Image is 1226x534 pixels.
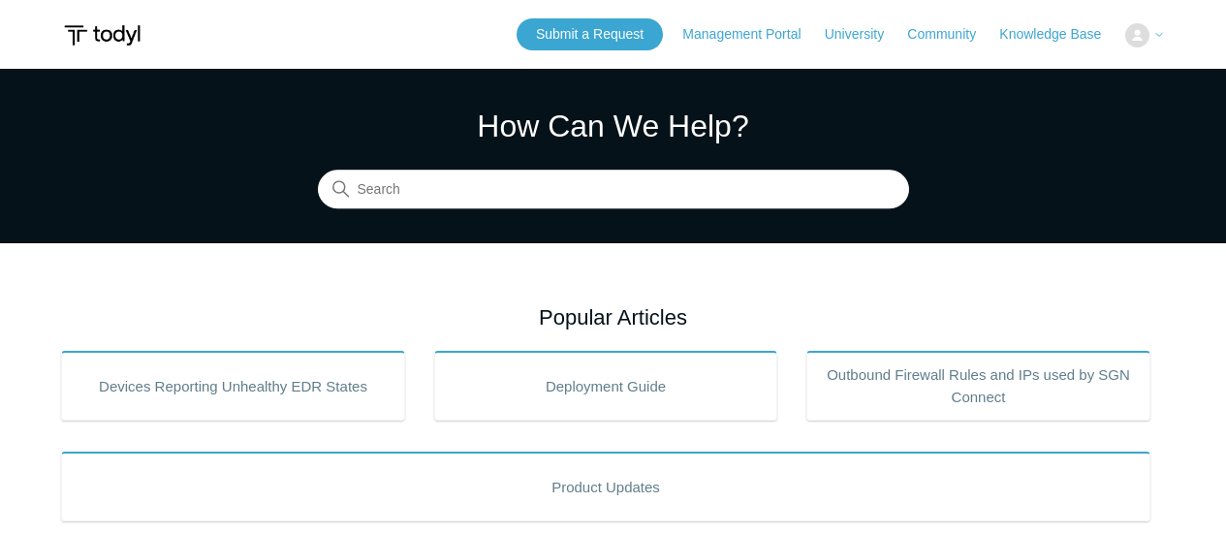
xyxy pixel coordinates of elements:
a: Submit a Request [517,18,663,50]
input: Search [318,171,909,209]
a: Knowledge Base [999,24,1120,45]
a: Outbound Firewall Rules and IPs used by SGN Connect [806,351,1150,421]
a: Community [907,24,995,45]
a: Management Portal [682,24,820,45]
a: Deployment Guide [434,351,778,421]
img: Todyl Support Center Help Center home page [61,17,143,53]
a: Devices Reporting Unhealthy EDR States [61,351,405,421]
a: University [825,24,903,45]
a: Product Updates [61,452,1150,521]
h1: How Can We Help? [318,103,909,149]
h2: Popular Articles [61,301,1165,333]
